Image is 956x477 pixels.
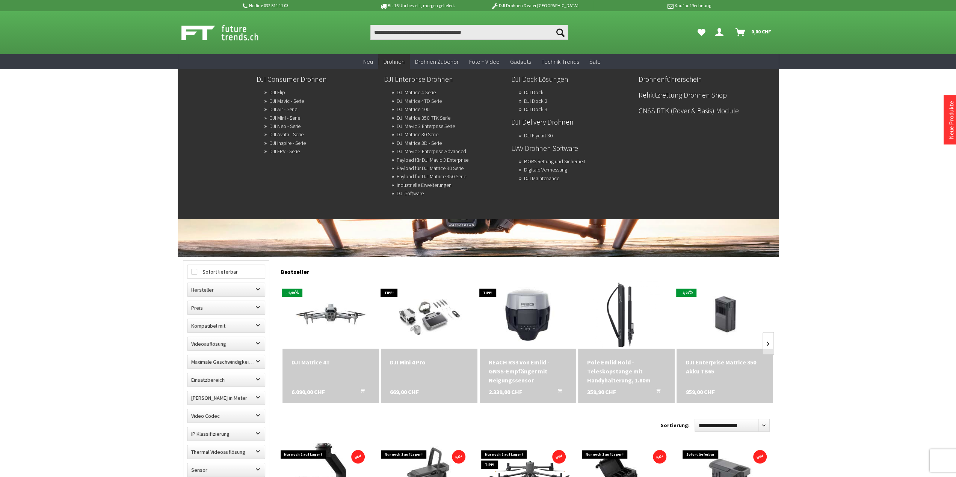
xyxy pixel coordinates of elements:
a: DJI Matrice 4TD Serie [397,96,442,106]
label: Sensor [187,463,265,477]
button: Suchen [552,25,568,40]
span: Drohnen [384,58,405,65]
label: Hersteller [187,283,265,296]
a: DJI Matrice 350 RTK Serie [397,113,450,123]
span: Technik-Trends [541,58,579,65]
a: DJI Neo - Serie [269,121,301,131]
div: Pole Emlid Hold - Teleskopstange mit Handyhalterung, 1.80m [587,358,666,385]
a: DJI Matrice 4 Serie [397,87,436,98]
a: Payload für DJI Mavic 3 Enterprise [397,155,468,165]
a: Payload für DJI Matrice 30 Serie [397,163,464,173]
a: Neu [358,54,378,69]
a: DJI Delivery Drohnen [511,116,633,128]
span: Gadgets [510,58,531,65]
a: DJI Dock 3 [524,104,547,114]
a: DJI Enterprise Drohnen [384,73,505,86]
p: Hotline 032 511 11 03 [242,1,359,10]
img: Pole Emlid Hold - Teleskopstange mit Handyhalterung, 1.80m [592,281,660,349]
a: DJI Maintenance [524,173,559,184]
a: Industrielle Erweiterungen [397,180,452,190]
a: Technik-Trends [536,54,584,69]
a: DJI Matrice 30 Serie [397,129,438,140]
label: Maximale Flughöhe in Meter [187,391,265,405]
div: DJI Matrice 4T [291,358,370,367]
span: Drohnen Zubehör [415,58,459,65]
input: Produkt, Marke, Kategorie, EAN, Artikelnummer… [370,25,568,40]
a: DJI Dock 2 [524,96,547,106]
a: GNSS RTK (Rover & Basis) Module [639,104,760,117]
label: Preis [187,301,265,314]
p: Kauf auf Rechnung [594,1,711,10]
a: DJI Matrice 400 [397,104,429,114]
a: Rehkitzrettung Drohnen Shop [639,89,760,101]
img: DJI Enterprise Matrice 350 Akku TB65 [683,281,767,349]
a: Sale [584,54,606,69]
a: DJI Inspire - Serie [269,138,306,148]
a: DJI Flip [269,87,285,98]
a: DJI Avata - Serie [269,129,304,140]
label: Video Codec [187,409,265,423]
img: DJI Mini 4 Pro [387,281,471,349]
a: DJI Matrice 3D - Serie [397,138,442,148]
img: DJI Matrice 4T [282,287,379,342]
div: REACH RS3 von Emlid - GNSS-Empfänger mit Neigungssensor [489,358,567,385]
a: Payload für DJI Matrice 350 Serie [397,171,466,182]
a: Pole Emlid Hold - Teleskopstange mit Handyhalterung, 1.80m 359,90 CHF In den Warenkorb [587,358,666,385]
a: Warenkorb [732,25,775,40]
span: 359,90 CHF [587,387,616,396]
a: DJI Enterprise Matrice 350 Akku TB65 859,00 CHF [686,358,764,376]
label: Kompatibel mit [187,319,265,333]
span: 2.339,00 CHF [489,387,522,396]
a: Meine Favoriten [694,25,709,40]
label: Thermal Videoauflösung [187,445,265,459]
a: BORS Rettung und Sicherheit [524,156,585,167]
button: In den Warenkorb [351,387,369,397]
a: REACH RS3 von Emlid - GNSS-Empfänger mit Neigungssensor 2.339,00 CHF In den Warenkorb [489,358,567,385]
a: UAV Drohnen Software [511,142,633,155]
label: Sortierung: [661,419,690,431]
a: Drohnenführerschein [639,73,760,86]
a: Dein Konto [712,25,729,40]
a: DJI Mavic 3 Enterprise Serie [397,121,455,131]
a: DJI Mavic 2 Enterprise Advanced [397,146,466,156]
a: DJI Consumer Drohnen [257,73,378,86]
div: DJI Enterprise Matrice 350 Akku TB65 [686,358,764,376]
a: DJI Software [397,188,424,199]
span: 6.090,00 CHF [291,387,325,396]
span: 859,00 CHF [686,387,714,396]
a: Drohnen [378,54,410,69]
img: REACH RS3 von Emlid - GNSS-Empfänger mit Neigungssensor [494,281,562,349]
label: Einsatzbereich [187,373,265,387]
div: DJI Mini 4 Pro [390,358,468,367]
span: Sale [589,58,601,65]
button: In den Warenkorb [647,387,665,397]
span: 669,00 CHF [390,387,419,396]
span: Foto + Video [469,58,500,65]
p: Bis 16 Uhr bestellt, morgen geliefert. [359,1,476,10]
a: DJI Matrice 4T 6.090,00 CHF In den Warenkorb [291,358,370,367]
a: Foto + Video [464,54,505,69]
label: IP Klassifizierung [187,427,265,441]
img: Shop Futuretrends - zur Startseite wechseln [181,23,275,42]
a: Gadgets [505,54,536,69]
label: Maximale Geschwindigkeit in km/h [187,355,265,369]
a: DJI Dock Lösungen [511,73,633,86]
a: DJI Dock [524,87,544,98]
button: In den Warenkorb [548,387,566,397]
span: 0,00 CHF [751,26,771,38]
label: Videoauflösung [187,337,265,351]
span: Neu [363,58,373,65]
a: DJI Mavic - Serie [269,96,304,106]
a: DJI Mini 4 Pro 669,00 CHF [390,358,468,367]
a: DJI Flycart 30 [524,130,553,141]
a: Neue Produkte [947,101,955,139]
label: Sofort lieferbar [187,265,265,278]
a: DJI Air - Serie [269,104,297,114]
a: DJI Mini - Serie [269,113,300,123]
a: DJI FPV - Serie [269,146,300,156]
div: Bestseller [281,260,773,279]
a: Digitale Vermessung [524,164,567,175]
a: Drohnen Zubehör [410,54,464,69]
p: DJI Drohnen Dealer [GEOGRAPHIC_DATA] [476,1,593,10]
